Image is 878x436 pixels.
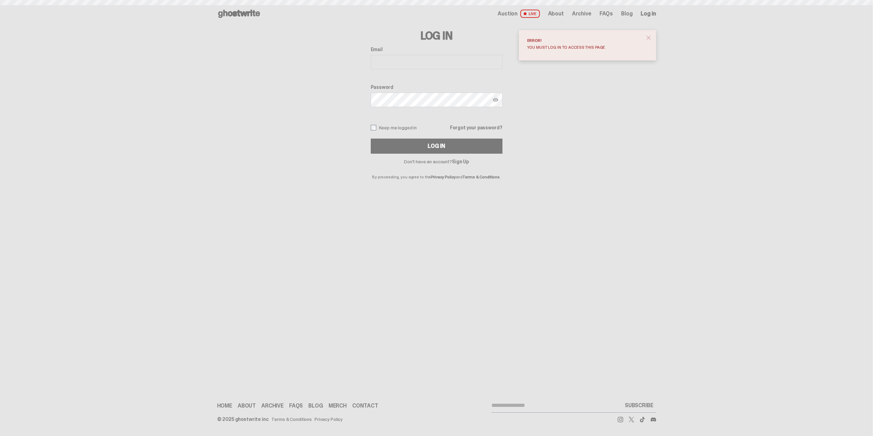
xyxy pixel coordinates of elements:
button: close [642,32,655,44]
a: Home [217,403,232,409]
a: Archive [572,11,591,16]
button: Log In [371,139,502,154]
a: Auction LIVE [498,10,539,18]
label: Email [371,47,502,52]
span: Auction [498,11,518,16]
label: Password [371,84,502,90]
a: Merch [329,403,347,409]
a: Terms & Conditions [463,174,500,180]
a: Terms & Conditions [271,417,312,422]
a: About [238,403,256,409]
a: Privacy Policy [431,174,455,180]
button: SUBSCRIBE [622,399,656,412]
a: About [548,11,564,16]
div: You must log in to access this page. [527,45,642,49]
img: Show password [493,97,498,103]
a: Forgot your password? [450,125,502,130]
a: Blog [621,11,632,16]
a: Privacy Policy [315,417,343,422]
div: Error! [527,38,642,43]
div: © 2025 ghostwrite inc [217,417,269,422]
input: Keep me logged in [371,125,376,130]
label: Keep me logged in [371,125,417,130]
h3: Log In [371,30,502,41]
span: LIVE [520,10,540,18]
a: Blog [308,403,323,409]
a: Archive [261,403,284,409]
a: Contact [352,403,378,409]
p: Don't have an account? [371,159,502,164]
a: FAQs [289,403,303,409]
a: Sign Up [452,158,469,165]
a: Log in [641,11,656,16]
div: Log In [428,143,445,149]
a: FAQs [600,11,613,16]
p: By proceeding, you agree to the and . [371,164,502,179]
